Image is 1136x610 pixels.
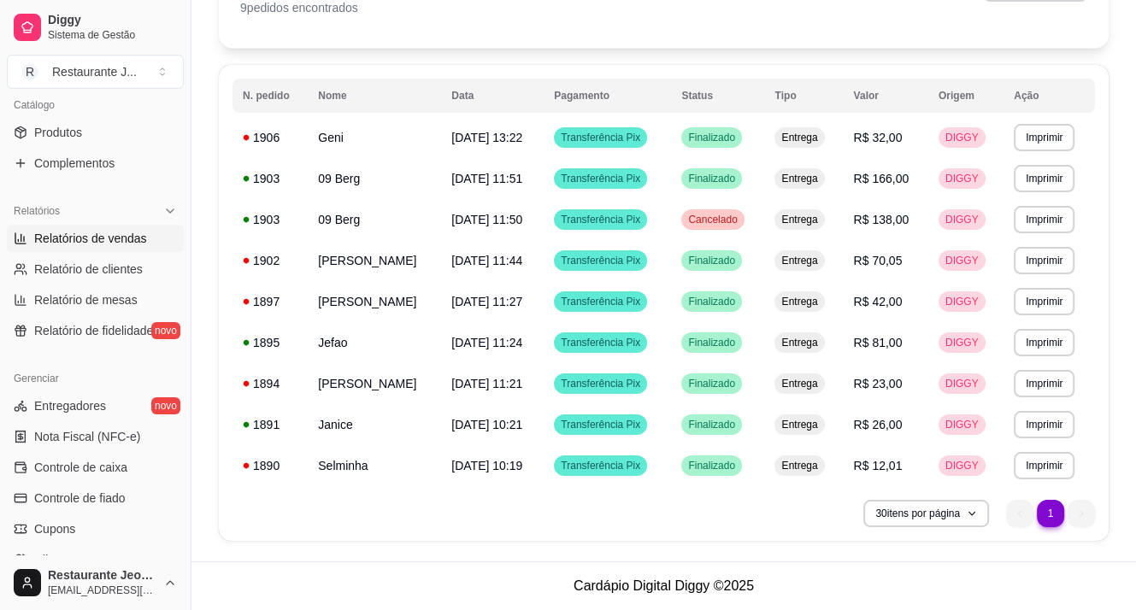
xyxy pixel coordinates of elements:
[451,336,522,349] span: [DATE] 11:24
[557,254,644,267] span: Transferência Pix
[853,172,909,185] span: R$ 166,00
[843,79,927,113] th: Valor
[557,459,644,472] span: Transferência Pix
[243,252,297,269] div: 1902
[48,13,177,28] span: Diggy
[441,79,544,113] th: Data
[34,291,138,308] span: Relatório de mesas
[685,254,739,267] span: Finalizado
[308,117,441,158] td: Geni
[451,377,522,390] span: [DATE] 11:21
[685,336,739,349] span: Finalizado
[685,131,739,144] span: Finalizado
[557,213,644,226] span: Transferência Pix
[7,454,184,481] a: Controle de caixa
[853,336,902,349] span: R$ 81,00
[7,91,184,119] div: Catálogo
[544,79,671,113] th: Pagamento
[7,515,184,543] a: Cupons
[778,336,821,349] span: Entrega
[7,562,184,603] button: Restaurante Jeová jireh[EMAIL_ADDRESS][DOMAIN_NAME]
[764,79,843,113] th: Tipo
[451,295,522,308] span: [DATE] 11:27
[243,457,297,474] div: 1890
[1014,329,1074,356] button: Imprimir
[34,459,127,476] span: Controle de caixa
[685,295,739,308] span: Finalizado
[1037,500,1064,527] li: pagination item 1 active
[308,322,441,363] td: Jefao
[557,418,644,431] span: Transferência Pix
[928,79,1004,113] th: Origem
[1014,206,1074,233] button: Imprimir
[7,55,184,89] button: Select a team
[7,286,184,314] a: Relatório de mesas
[232,79,308,113] th: N. pedido
[7,423,184,450] a: Nota Fiscal (NFC-e)
[853,254,902,267] span: R$ 70,05
[1014,370,1074,397] button: Imprimir
[451,213,522,226] span: [DATE] 11:50
[14,204,60,218] span: Relatórios
[21,63,38,80] span: R
[1014,124,1074,151] button: Imprimir
[34,124,82,141] span: Produtos
[34,322,153,339] span: Relatório de fidelidade
[451,131,522,144] span: [DATE] 13:22
[1004,79,1095,113] th: Ação
[557,377,644,390] span: Transferência Pix
[778,459,821,472] span: Entrega
[778,131,821,144] span: Entrega
[942,172,982,185] span: DIGGY
[853,418,902,431] span: R$ 26,00
[1014,247,1074,274] button: Imprimir
[7,255,184,283] a: Relatório de clientes
[52,63,137,80] div: Restaurante J ...
[685,172,739,185] span: Finalizado
[863,500,989,527] button: 30itens por página
[34,551,78,568] span: Clientes
[34,428,140,445] span: Nota Fiscal (NFC-e)
[308,79,441,113] th: Nome
[1014,411,1074,438] button: Imprimir
[243,129,297,146] div: 1906
[451,172,522,185] span: [DATE] 11:51
[243,334,297,351] div: 1895
[308,445,441,486] td: Selminha
[685,377,739,390] span: Finalizado
[243,416,297,433] div: 1891
[853,459,902,472] span: R$ 12,01
[1014,165,1074,192] button: Imprimir
[243,293,297,310] div: 1897
[34,261,143,278] span: Relatório de clientes
[557,336,644,349] span: Transferência Pix
[853,131,902,144] span: R$ 32,00
[685,418,739,431] span: Finalizado
[557,131,644,144] span: Transferência Pix
[557,172,644,185] span: Transferência Pix
[7,317,184,344] a: Relatório de fidelidadenovo
[853,213,909,226] span: R$ 138,00
[48,584,156,597] span: [EMAIL_ADDRESS][DOMAIN_NAME]
[451,254,522,267] span: [DATE] 11:44
[685,213,740,226] span: Cancelado
[48,568,156,584] span: Restaurante Jeová jireh
[243,211,297,228] div: 1903
[778,418,821,431] span: Entrega
[557,295,644,308] span: Transferência Pix
[942,131,982,144] span: DIGGY
[778,254,821,267] span: Entrega
[942,254,982,267] span: DIGGY
[942,459,982,472] span: DIGGY
[243,375,297,392] div: 1894
[7,365,184,392] div: Gerenciar
[1014,288,1074,315] button: Imprimir
[7,484,184,512] a: Controle de fiado
[942,295,982,308] span: DIGGY
[778,172,821,185] span: Entrega
[7,150,184,177] a: Complementos
[34,397,106,414] span: Entregadores
[671,79,764,113] th: Status
[942,418,982,431] span: DIGGY
[7,119,184,146] a: Produtos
